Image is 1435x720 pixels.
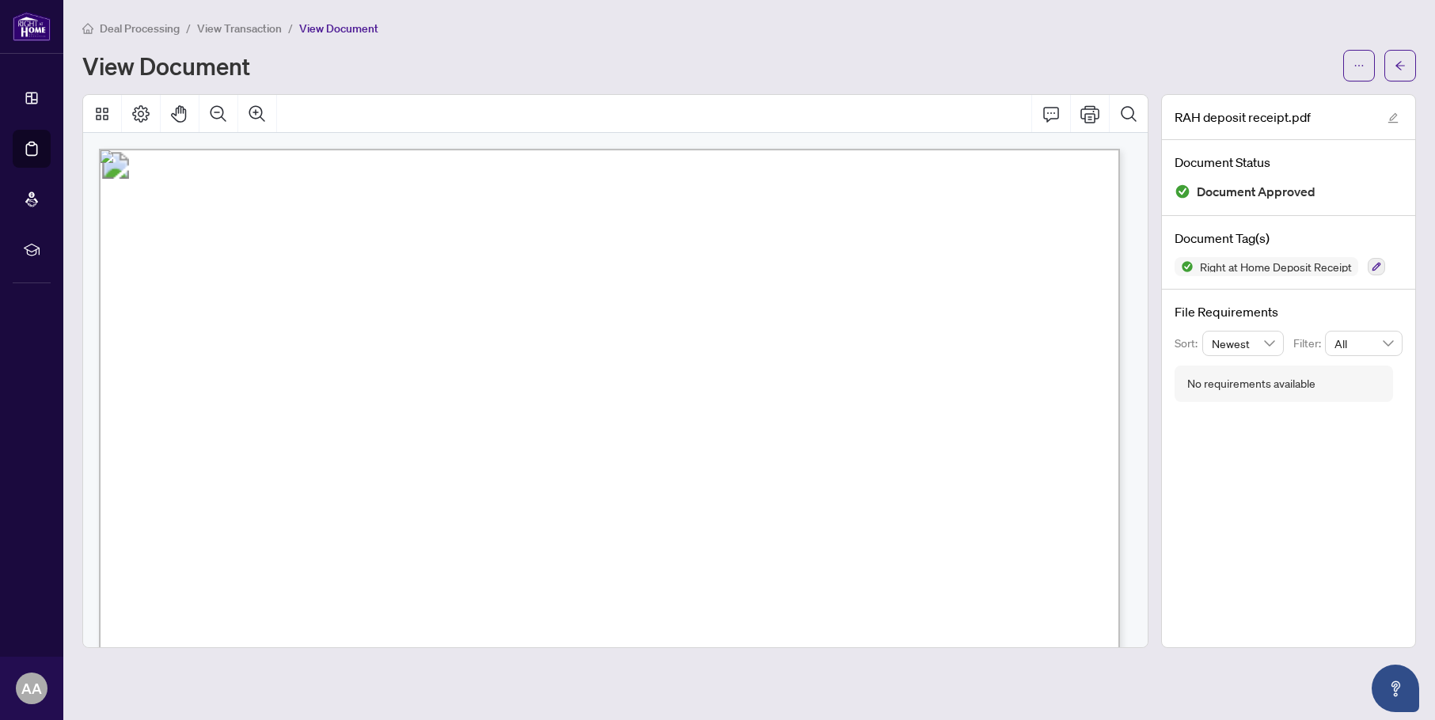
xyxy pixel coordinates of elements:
button: Open asap [1372,665,1419,712]
p: Filter: [1293,335,1325,352]
h4: Document Status [1175,153,1403,172]
span: All [1334,332,1393,355]
span: arrow-left [1395,60,1406,71]
li: / [288,19,293,37]
img: Status Icon [1175,257,1194,276]
span: View Transaction [197,21,282,36]
span: AA [21,677,42,699]
span: Newest [1212,332,1275,355]
img: logo [13,12,51,41]
img: Document Status [1175,184,1190,199]
h1: View Document [82,53,250,78]
li: / [186,19,191,37]
h4: File Requirements [1175,302,1403,321]
h4: Document Tag(s) [1175,229,1403,248]
span: edit [1388,112,1399,123]
span: home [82,23,93,34]
span: Right at Home Deposit Receipt [1194,261,1358,272]
span: ellipsis [1353,60,1365,71]
span: Document Approved [1197,181,1315,203]
span: View Document [299,21,378,36]
p: Sort: [1175,335,1202,352]
span: Deal Processing [100,21,180,36]
div: No requirements available [1187,375,1315,392]
span: RAH deposit receipt.pdf [1175,108,1311,127]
